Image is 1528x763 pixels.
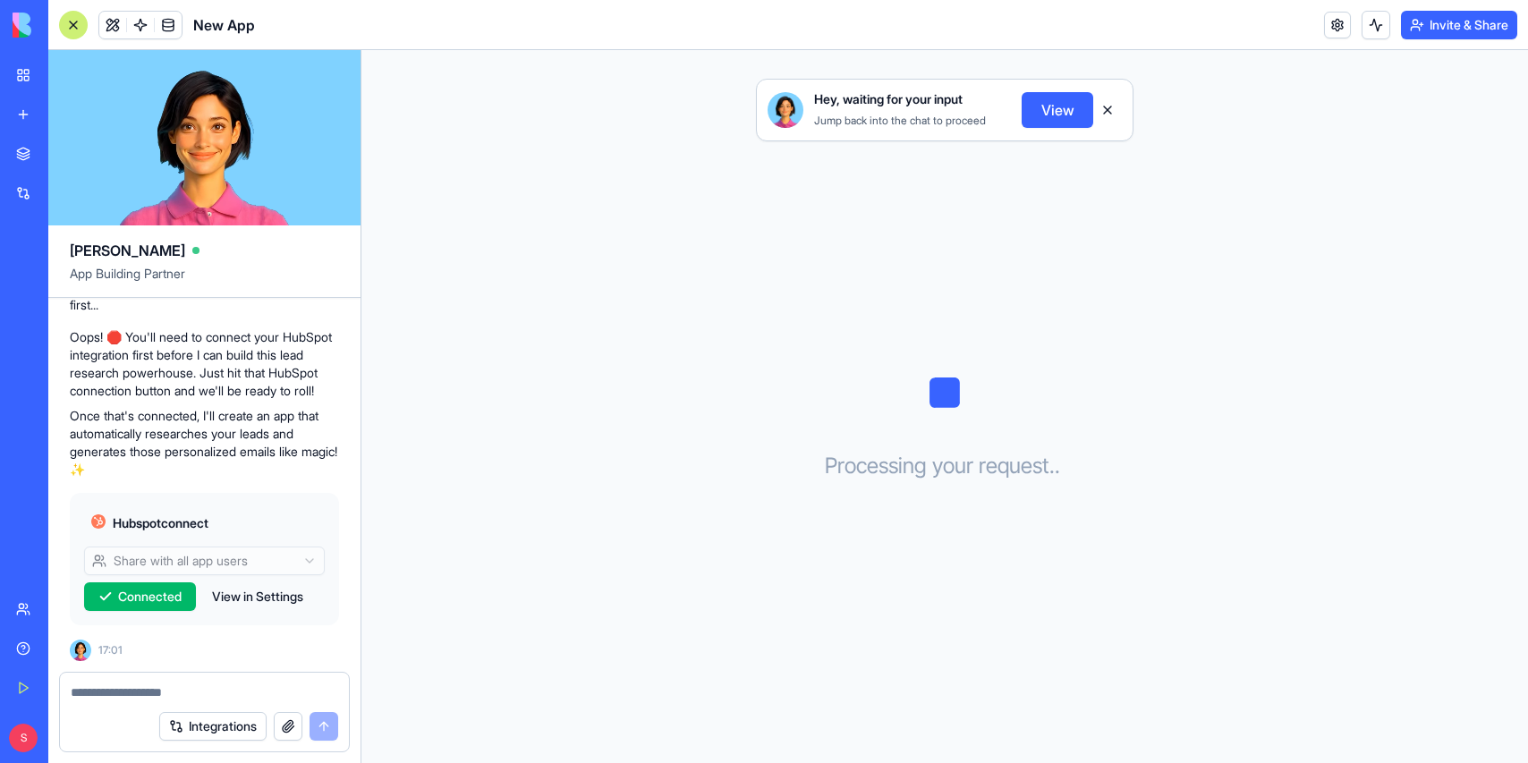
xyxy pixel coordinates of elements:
[193,14,255,36] span: New App
[118,588,182,606] span: Connected
[70,328,339,400] p: Oops! 🛑 You'll need to connect your HubSpot integration first before I can build this lead resear...
[1049,452,1055,480] span: .
[13,13,123,38] img: logo
[1022,92,1093,128] button: View
[825,452,1065,480] h3: Processing your request
[768,92,803,128] img: Ella_00000_wcx2te.png
[84,582,196,611] button: Connected
[70,640,91,661] img: Ella_00000_wcx2te.png
[98,643,123,657] span: 17:01
[1055,452,1060,480] span: .
[814,114,986,127] span: Jump back into the chat to proceed
[1401,11,1517,39] button: Invite & Share
[91,514,106,529] img: hubspot
[113,514,208,532] span: Hubspot connect
[70,240,185,261] span: [PERSON_NAME]
[9,724,38,752] span: S
[203,582,312,611] button: View in Settings
[814,90,963,108] span: Hey, waiting for your input
[70,265,339,297] span: App Building Partner
[70,407,339,479] p: Once that's connected, I'll create an app that automatically researches your leads and generates ...
[159,712,267,741] button: Integrations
